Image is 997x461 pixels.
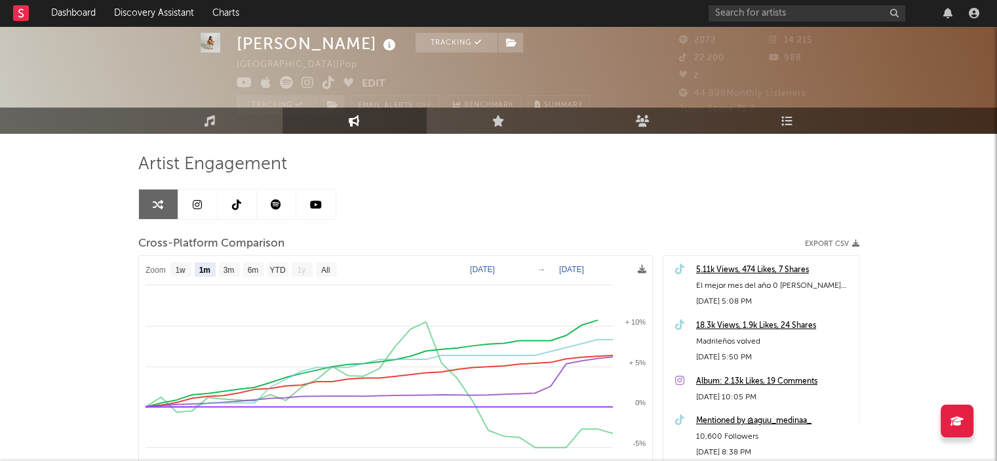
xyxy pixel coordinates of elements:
[362,76,385,92] button: Edit
[416,33,498,52] button: Tracking
[769,36,812,45] span: 14.215
[138,157,287,172] span: Artist Engagement
[696,294,852,310] div: [DATE] 5:08 PM
[696,262,852,278] a: 5.11k Views, 474 Likes, 7 Shares
[199,266,210,275] text: 1m
[138,236,284,252] span: Cross-Platform Comparison
[528,95,590,115] button: Summary
[696,350,852,365] div: [DATE] 5:50 PM
[625,318,646,326] text: + 10%
[223,266,234,275] text: 3m
[696,445,852,460] div: [DATE] 8:38 PM
[237,57,372,73] div: [GEOGRAPHIC_DATA] | Pop
[297,266,305,275] text: 1y
[679,71,699,80] span: 2
[559,265,584,274] text: [DATE]
[247,266,258,275] text: 6m
[679,105,755,113] span: Jump Score: 75.7
[544,102,583,109] span: Summary
[629,359,646,367] text: + 5%
[237,95,319,115] button: Tracking
[237,33,399,54] div: [PERSON_NAME]
[146,266,166,275] text: Zoom
[679,36,716,45] span: 2072
[696,374,852,390] a: Album: 2.13k Likes, 19 Comments
[679,89,806,98] span: 44.898 Monthly Listeners
[696,334,852,350] div: Madrileños volved
[633,439,646,447] text: -5%
[769,54,802,62] span: 988
[416,102,432,110] em: Off
[696,390,852,405] div: [DATE] 10:05 PM
[696,413,852,429] a: Mentioned by @aguu_medinaa_
[696,278,852,294] div: El mejor mes del año 0 [PERSON_NAME] #parati #fyp #porquebrindamos #lentejas
[679,54,724,62] span: 22.200
[464,98,514,113] span: Benchmark
[805,240,859,248] button: Export CSV
[351,95,439,115] button: Email AlertsOff
[470,265,495,274] text: [DATE]
[538,265,545,274] text: →
[696,429,852,445] div: 10,600 Followers
[321,266,329,275] text: All
[709,5,905,22] input: Search for artists
[269,266,285,275] text: YTD
[175,266,186,275] text: 1w
[696,318,852,334] a: 18.3k Views, 1.9k Likes, 24 Shares
[635,399,646,407] text: 0%
[446,95,521,115] a: Benchmark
